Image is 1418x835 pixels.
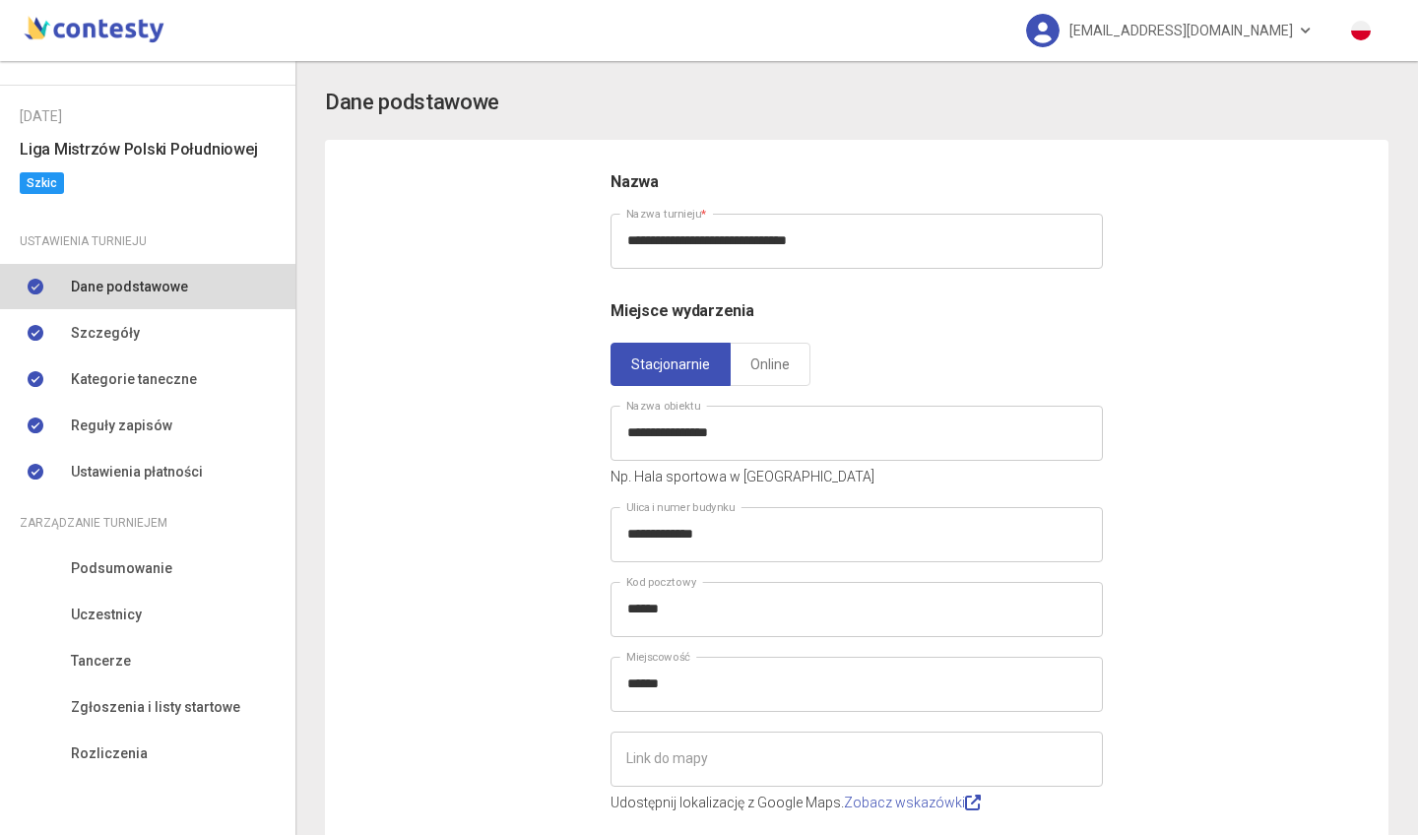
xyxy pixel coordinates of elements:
span: Kategorie taneczne [71,368,197,390]
span: Rozliczenia [71,742,148,764]
a: Stacjonarnie [611,343,731,386]
h3: Dane podstawowe [325,86,499,120]
span: Szkic [20,172,64,194]
p: Udostępnij lokalizację z Google Maps. [611,792,1103,813]
div: Ustawienia turnieju [20,230,276,252]
h6: Liga Mistrzów Polski Południowej [20,137,276,161]
span: Miejsce wydarzenia [611,301,754,320]
span: Uczestnicy [71,604,142,625]
app-title: settings-basic.title [325,86,1388,120]
span: Zgłoszenia i listy startowe [71,696,240,718]
span: Ustawienia płatności [71,461,203,482]
span: Nazwa [611,172,659,191]
p: Np. Hala sportowa w [GEOGRAPHIC_DATA] [611,466,1103,487]
span: Szczegóły [71,322,140,344]
div: [DATE] [20,105,276,127]
span: Tancerze [71,650,131,672]
span: Zarządzanie turniejem [20,512,167,534]
span: [EMAIL_ADDRESS][DOMAIN_NAME] [1069,10,1293,51]
span: Dane podstawowe [71,276,188,297]
span: Podsumowanie [71,557,172,579]
span: Reguły zapisów [71,415,172,436]
a: Zobacz wskazówki [844,795,981,810]
a: Online [730,343,810,386]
